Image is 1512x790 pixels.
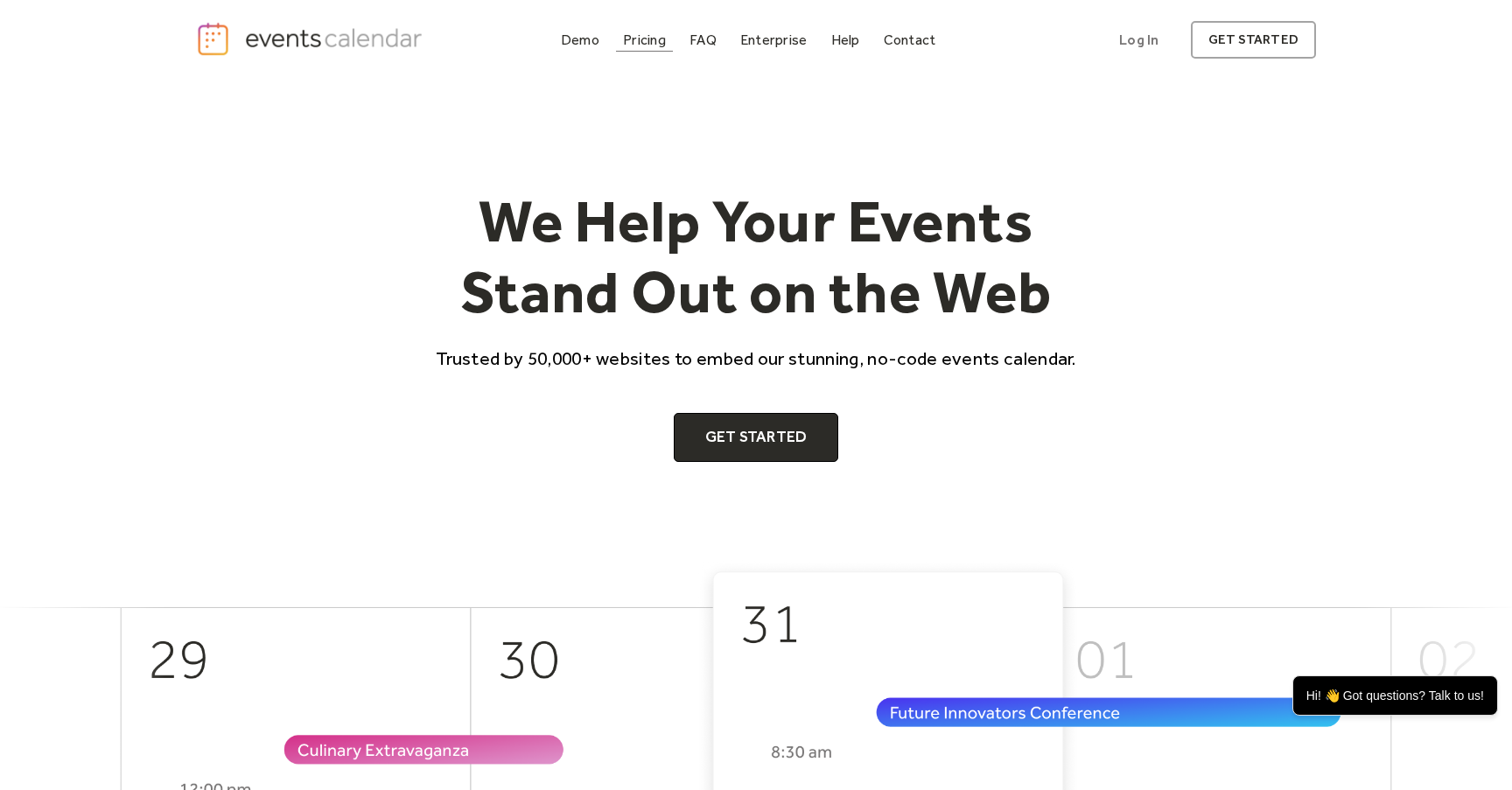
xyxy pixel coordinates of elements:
[196,21,427,57] a: home
[623,35,666,45] div: Pricing
[674,413,839,462] a: Get Started
[1191,21,1316,59] a: get started
[682,28,724,52] a: FAQ
[689,35,717,45] div: FAQ
[420,185,1092,328] h1: We Help Your Events Stand Out on the Web
[420,346,1092,371] p: Trusted by 50,000+ websites to embed our stunning, no-code events calendar.
[616,28,673,52] a: Pricing
[884,35,936,45] div: Contact
[740,35,807,45] div: Enterprise
[831,35,860,45] div: Help
[554,28,606,52] a: Demo
[877,28,943,52] a: Contact
[1102,21,1176,59] a: Log In
[733,28,814,52] a: Enterprise
[824,28,867,52] a: Help
[561,35,599,45] div: Demo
